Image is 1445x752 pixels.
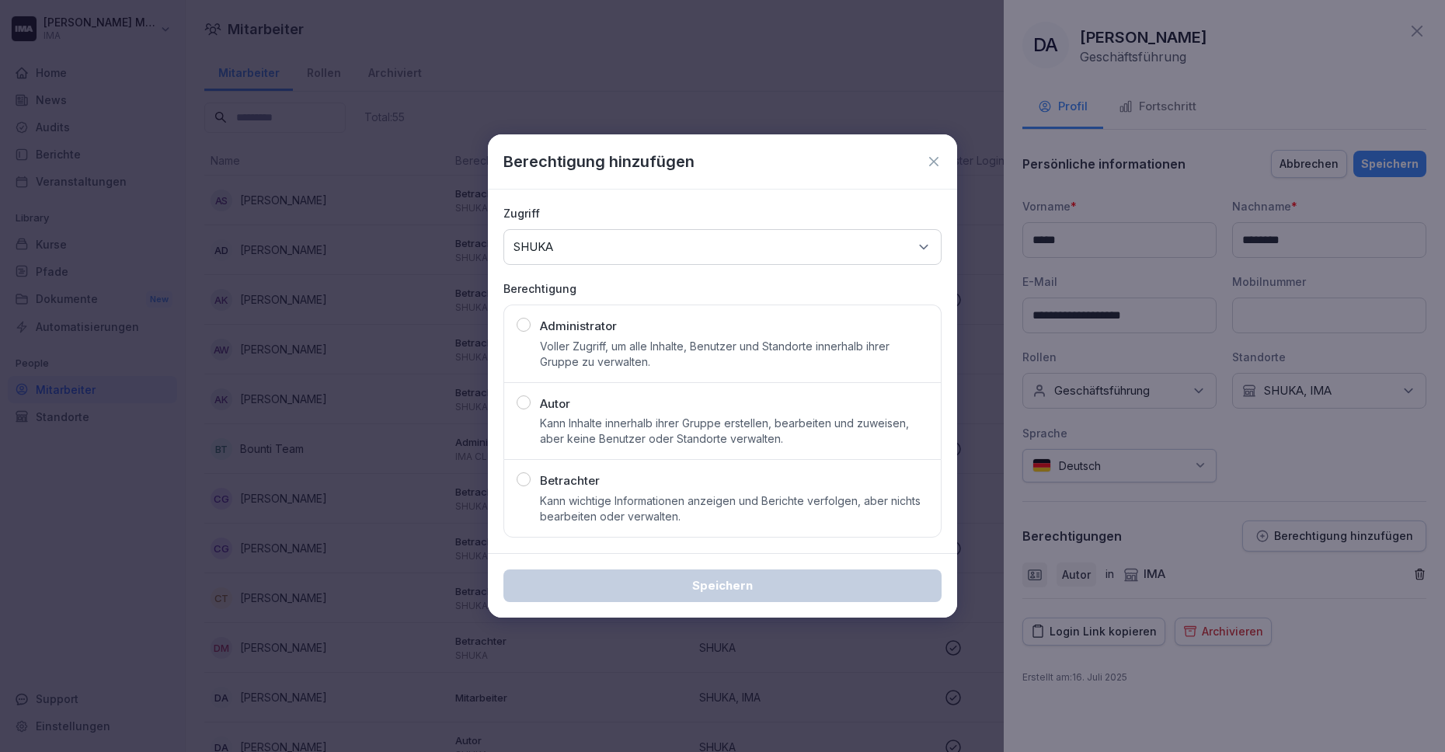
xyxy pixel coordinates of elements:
[540,339,928,370] p: Voller Zugriff, um alle Inhalte, Benutzer und Standorte innerhalb ihrer Gruppe zu verwalten.
[516,577,929,594] div: Speichern
[503,280,942,297] p: Berechtigung
[503,150,695,173] p: Berechtigung hinzufügen
[540,318,617,336] p: Administrator
[514,239,553,255] p: SHUKA
[540,416,928,447] p: Kann Inhalte innerhalb ihrer Gruppe erstellen, bearbeiten und zuweisen, aber keine Benutzer oder ...
[540,472,600,490] p: Betrachter
[540,395,570,413] p: Autor
[540,493,928,524] p: Kann wichtige Informationen anzeigen und Berichte verfolgen, aber nichts bearbeiten oder verwalten.
[503,205,942,221] p: Zugriff
[503,569,942,602] button: Speichern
